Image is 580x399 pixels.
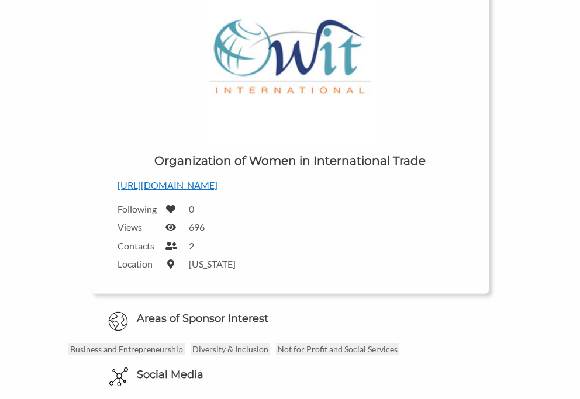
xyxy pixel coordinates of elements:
[276,343,399,355] p: Not for Profit and Social Services
[189,240,194,251] label: 2
[109,367,128,386] img: Social Media Icon
[118,240,158,251] label: Contacts
[189,258,236,269] label: [US_STATE]
[118,221,158,233] label: Views
[189,221,205,233] label: 696
[68,343,185,355] p: Business and Entrepreneurship
[108,311,128,331] img: Globe Icon
[154,152,426,169] h1: Organization of Women in International Trade
[118,258,158,269] label: Location
[137,367,203,382] h6: Social Media
[60,311,520,326] h6: Areas of Sponsor Interest
[191,343,270,355] p: Diversity & Inclusion
[118,203,158,214] label: Following
[118,178,462,193] p: [URL][DOMAIN_NAME]
[189,203,194,214] label: 0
